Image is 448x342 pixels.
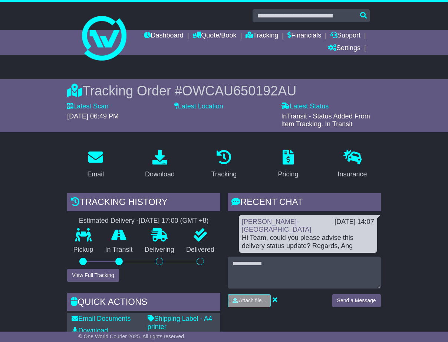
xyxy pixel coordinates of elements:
a: Insurance [333,147,372,182]
div: [DATE] 14:07 [335,218,374,226]
a: Download [140,147,179,182]
div: Download [145,169,175,179]
a: Dashboard [144,30,184,42]
a: Shipping Label - A4 printer [148,315,212,330]
a: Email [82,147,109,182]
span: OWCAU650192AU [182,83,296,98]
button: Send a Message [332,294,381,307]
span: InTransit - Status Added From Item Tracking. In Transit [281,113,370,128]
div: RECENT CHAT [228,193,381,213]
button: View Full Tracking [67,269,119,282]
div: Tracking [211,169,237,179]
a: Tracking [246,30,278,42]
a: Support [330,30,360,42]
p: In Transit [99,246,138,254]
div: Quick Actions [67,293,220,313]
div: Insurance [338,169,367,179]
div: Tracking history [67,193,220,213]
div: Estimated Delivery - [67,217,220,225]
a: Email Documents [72,315,131,322]
a: [PERSON_NAME]-[GEOGRAPHIC_DATA] [242,218,311,234]
p: Pickup [67,246,99,254]
p: Delivered [180,246,220,254]
a: Tracking [207,147,241,182]
div: Pricing [278,169,299,179]
label: Latest Scan [67,102,108,111]
a: Quote/Book [192,30,236,42]
div: [DATE] 17:00 (GMT +8) [139,217,209,225]
a: Financials [287,30,321,42]
label: Latest Status [281,102,329,111]
div: Tracking Order # [67,83,381,99]
label: Latest Location [174,102,223,111]
p: Delivering [139,246,180,254]
span: © One World Courier 2025. All rights reserved. [78,333,185,339]
a: Settings [328,42,360,55]
a: Pricing [273,147,303,182]
div: Email [87,169,104,179]
div: Hi Team, could you please advise this delivery status update? Regards, Ang [242,234,374,250]
span: [DATE] 06:49 PM [67,113,119,120]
